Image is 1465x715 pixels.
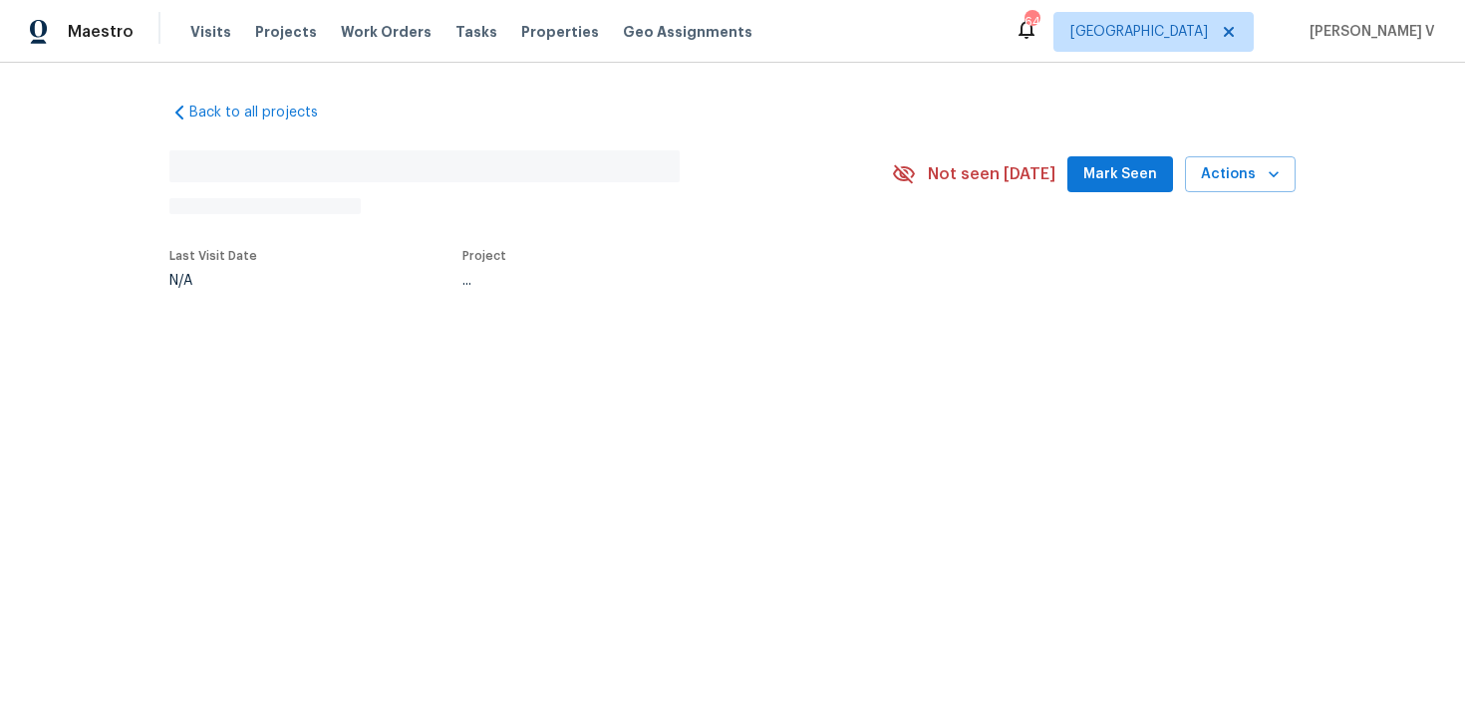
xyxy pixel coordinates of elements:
[623,22,752,42] span: Geo Assignments
[190,22,231,42] span: Visits
[169,250,257,262] span: Last Visit Date
[1201,162,1280,187] span: Actions
[462,274,845,288] div: ...
[1083,162,1157,187] span: Mark Seen
[1025,12,1038,32] div: 64
[341,22,432,42] span: Work Orders
[255,22,317,42] span: Projects
[68,22,134,42] span: Maestro
[1302,22,1435,42] span: [PERSON_NAME] V
[1070,22,1208,42] span: [GEOGRAPHIC_DATA]
[462,250,506,262] span: Project
[169,274,257,288] div: N/A
[1067,156,1173,193] button: Mark Seen
[1185,156,1296,193] button: Actions
[169,103,361,122] a: Back to all projects
[928,164,1055,184] span: Not seen [DATE]
[521,22,599,42] span: Properties
[455,25,497,39] span: Tasks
